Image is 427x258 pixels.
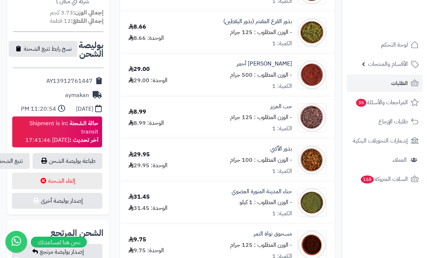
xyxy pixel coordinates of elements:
strong: إجمالي القطع: [71,17,103,25]
img: 1660148305-Mushat%20Red-90x90.jpg [298,60,326,89]
strong: إجمالي الوزن: [73,8,103,17]
small: - الوزن المطلوب : 125 جرام [230,113,292,122]
img: 1689399858-Henna%20Organic-90x90.jpg [298,188,326,217]
div: الوحدة: 8.66 [128,34,164,42]
div: AY13912761447 [46,77,93,85]
button: إلغاء الشحنة [12,173,102,189]
span: طلبات الإرجاع [379,117,408,127]
div: الكمية: 1 [272,82,292,90]
img: 1678049915-Akpi%20Seeds-90x90.jpg [298,145,326,174]
a: الطلبات [347,75,423,92]
span: نسخ رابط تتبع الشحنة [24,45,72,53]
div: الوحدة: 31.45 [128,204,168,212]
span: السلات المتروكة [360,174,408,184]
span: العملاء [393,155,407,165]
strong: حالة الشحنة : [66,119,98,128]
a: طلبات الإرجاع [347,113,423,130]
a: حناء المدينة المنورة العضوي [232,187,292,196]
div: الكمية: 1 [272,210,292,218]
div: الكمية: 1 [272,167,292,175]
a: حب العزيز [270,102,292,111]
a: بذور القرع المقشر (بذور اليقطين) [223,17,292,26]
div: 29.95 [128,151,150,159]
span: لوحة التحكم [381,40,408,50]
div: 29.00 [128,65,150,73]
span: 168 [361,175,374,183]
div: الوحدة: 29.95 [128,161,168,170]
small: - الوزن المطلوب : 1 كيلو [240,198,292,207]
a: المراجعات والأسئلة36 [347,94,423,111]
span: الطلبات [391,78,408,88]
strong: آخر تحديث : [69,136,98,144]
small: - الوزن المطلوب : 500 جرام [230,71,292,79]
a: طباعة بوليصة الشحن [33,153,102,169]
img: logo-2.png [378,20,420,35]
button: إصدار بوليصة أخرى [12,193,102,209]
a: إشعارات التحويلات البنكية [347,132,423,149]
span: الأقسام والمنتجات [368,59,408,69]
div: 8.99 [128,108,146,116]
a: العملاء [347,151,423,169]
div: [DATE] [76,105,93,113]
a: بذور الأكبي [270,145,292,153]
div: 31.45 [128,193,150,201]
span: المراجعات والأسئلة [355,97,408,107]
div: 11:20:54 PM [21,105,56,113]
h2: الشحن المرتجع [50,229,103,237]
div: الوحدة: 9.75 [128,246,164,255]
small: - الوزن المطلوب : 125 جرام [230,241,292,249]
a: السلات المتروكة168 [347,170,423,188]
div: 8.66 [128,23,146,31]
div: الكمية: 1 [272,39,292,48]
img: 1659889724-Squash%20Seeds%20Peeled-90x90.jpg [298,18,326,47]
small: 3.73 كجم [50,8,103,17]
a: لوحة التحكم [347,36,423,54]
div: 9.75 [128,236,146,244]
h2: بوليصة الشحن [79,41,103,58]
div: الوحدة: 29.00 [128,76,168,85]
a: [PERSON_NAME] أحمر [237,60,292,68]
button: نسخ رابط تتبع الشحنة [9,41,77,57]
span: 36 [356,99,366,107]
div: الوحدة: 8.99 [128,119,164,127]
a: مسحوق نواة التمر [254,230,292,238]
span: إشعارات التحويلات البنكية [353,136,408,146]
div: الكمية: 1 [272,124,292,133]
div: aymakan [65,91,89,100]
div: Shipment is in transit [DATE] 17:41:46 [16,119,98,144]
small: 12 قطعة [50,17,103,25]
img: 1667661884-Tiger%20Nut-90x90.jpg [298,103,326,132]
small: - الوزن المطلوب : 100 جرام [230,156,292,164]
small: - الوزن المطلوب : 125 جرام [230,28,292,37]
